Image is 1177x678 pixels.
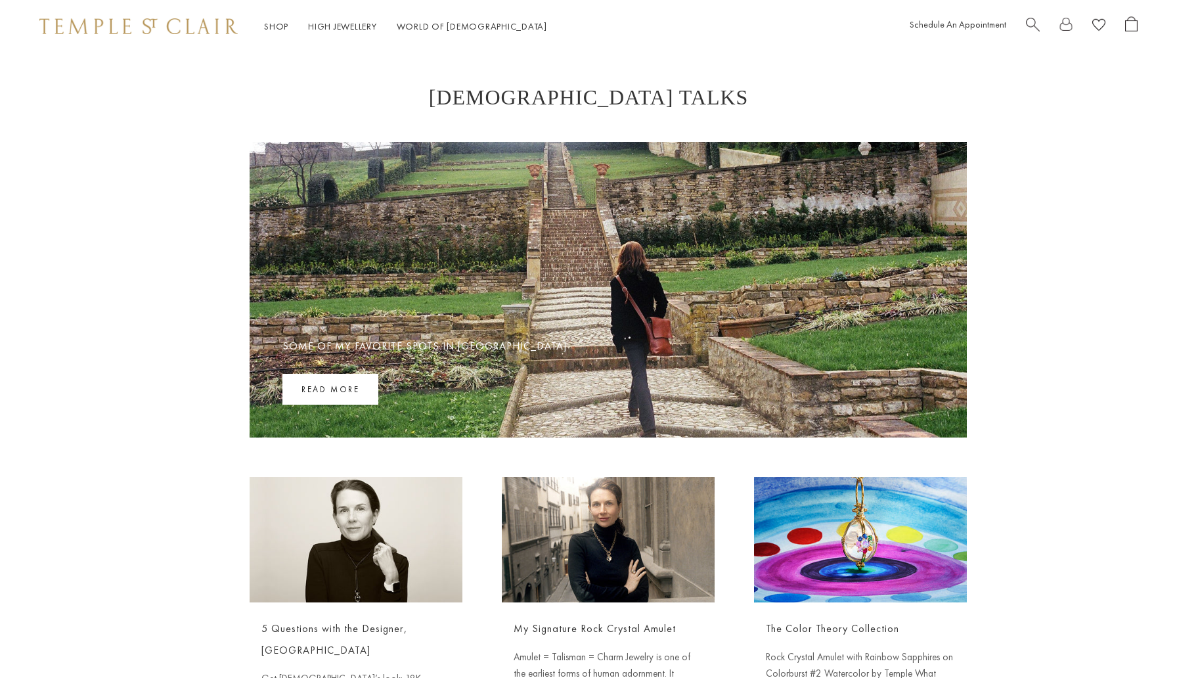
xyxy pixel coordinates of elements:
[308,20,377,32] a: High JewelleryHigh Jewellery
[39,18,238,34] img: Temple St. Clair
[282,374,378,405] a: Read more
[397,20,547,32] a: World of [DEMOGRAPHIC_DATA]World of [DEMOGRAPHIC_DATA]
[264,20,288,32] a: ShopShop
[261,621,407,657] a: 5 Questions with the Designer, [GEOGRAPHIC_DATA]
[53,85,1124,109] h1: [DEMOGRAPHIC_DATA] Talks
[514,621,676,635] a: My Signature Rock Crystal Amulet
[250,477,462,602] img: 5 Questions with the Designer, Temple St. Clair
[766,621,899,635] a: The Color Theory Collection
[1092,16,1105,37] a: View Wishlist
[264,18,547,35] nav: Main navigation
[754,477,967,602] img: The Color Theory Collection
[1125,16,1138,37] a: Open Shopping Bag
[1026,16,1040,37] a: Search
[282,339,567,353] a: Some of My Favorite Spots in [GEOGRAPHIC_DATA]
[502,477,715,602] img: My Signature Rock Crystal Amulet
[910,18,1006,30] a: Schedule An Appointment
